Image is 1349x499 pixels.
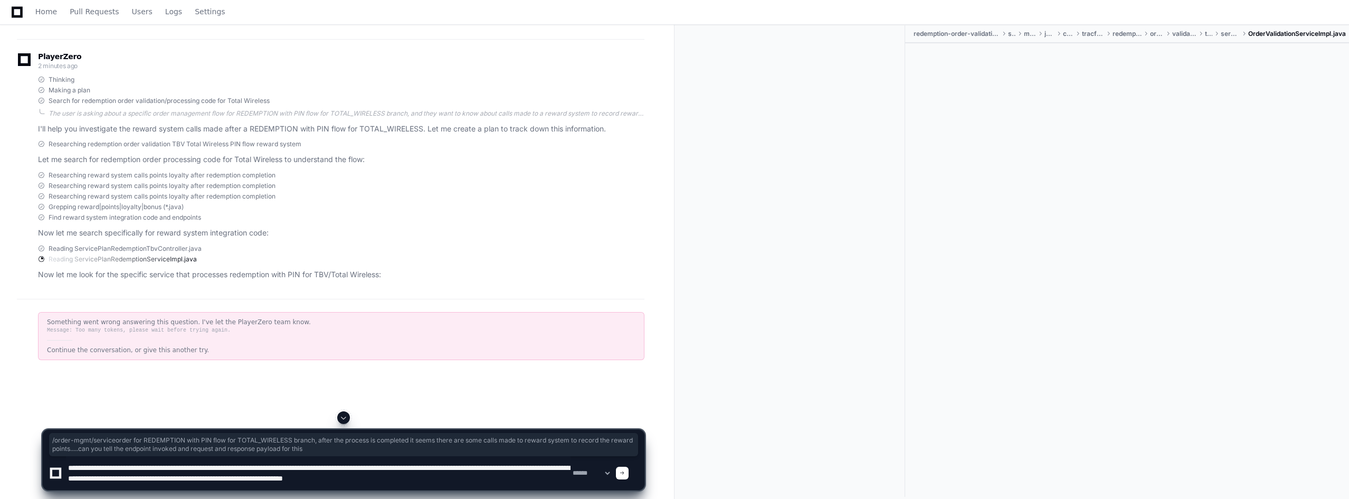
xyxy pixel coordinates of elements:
[38,227,644,239] p: Now let me search specifically for reward system integration code:
[49,171,275,180] span: Researching reward system calls points loyalty after redemption completion
[1044,30,1054,38] span: java
[35,8,57,15] span: Home
[49,109,644,118] div: The user is asking about a specific order management flow for REDEMPTION with PIN flow for TOTAL_...
[38,269,644,281] p: Now let me look for the specific service that processes redemption with PIN for TBV/Total Wireless:
[195,8,225,15] span: Settings
[1024,30,1036,38] span: main
[47,326,635,335] div: Message: Too many tokens, please wait before trying again.
[1008,30,1016,38] span: src
[1082,30,1104,38] span: tracfone
[132,8,153,15] span: Users
[47,318,635,326] div: Something went wrong answering this question. I've let the PlayerZero team know.
[49,213,201,222] span: Find reward system integration code and endpoints
[49,97,270,105] span: Search for redemption order validation/processing code for Total Wireless
[49,182,275,190] span: Researching reward system calls points loyalty after redemption completion
[1248,30,1346,38] span: OrderValidationServiceImpl.java
[38,62,78,70] span: 2 minutes ago
[49,203,184,211] span: Grepping reward|points|loyalty|bonus (*.java)
[49,192,275,201] span: Researching reward system calls points loyalty after redemption completion
[49,244,202,253] span: Reading ServicePlanRedemptionTbvController.java
[47,346,635,354] div: Continue the conversation, or give this another try.
[49,255,197,263] span: Reading ServicePlanRedemptionServiceImpl.java
[1150,30,1163,38] span: order
[1205,30,1212,38] span: tbv
[1113,30,1142,38] span: redemption
[1063,30,1073,38] span: com
[49,76,74,84] span: Thinking
[1221,30,1240,38] span: service
[49,86,90,95] span: Making a plan
[165,8,182,15] span: Logs
[1172,30,1197,38] span: validation
[70,8,119,15] span: Pull Requests
[38,154,644,166] p: Let me search for redemption order processing code for Total Wireless to understand the flow:
[38,53,81,60] span: PlayerZero
[38,123,644,135] p: I'll help you investigate the reward system calls made after a REDEMPTION with PIN flow for TOTAL...
[52,436,635,453] span: /order-mgmt/serviceorder for REDEMPTION with PIN flow for TOTAL_WIRELESS branch, after the proces...
[914,30,1000,38] span: redemption-order-validation-tbv
[49,140,301,148] span: Researching redemption order validation TBV Total Wireless PIN flow reward system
